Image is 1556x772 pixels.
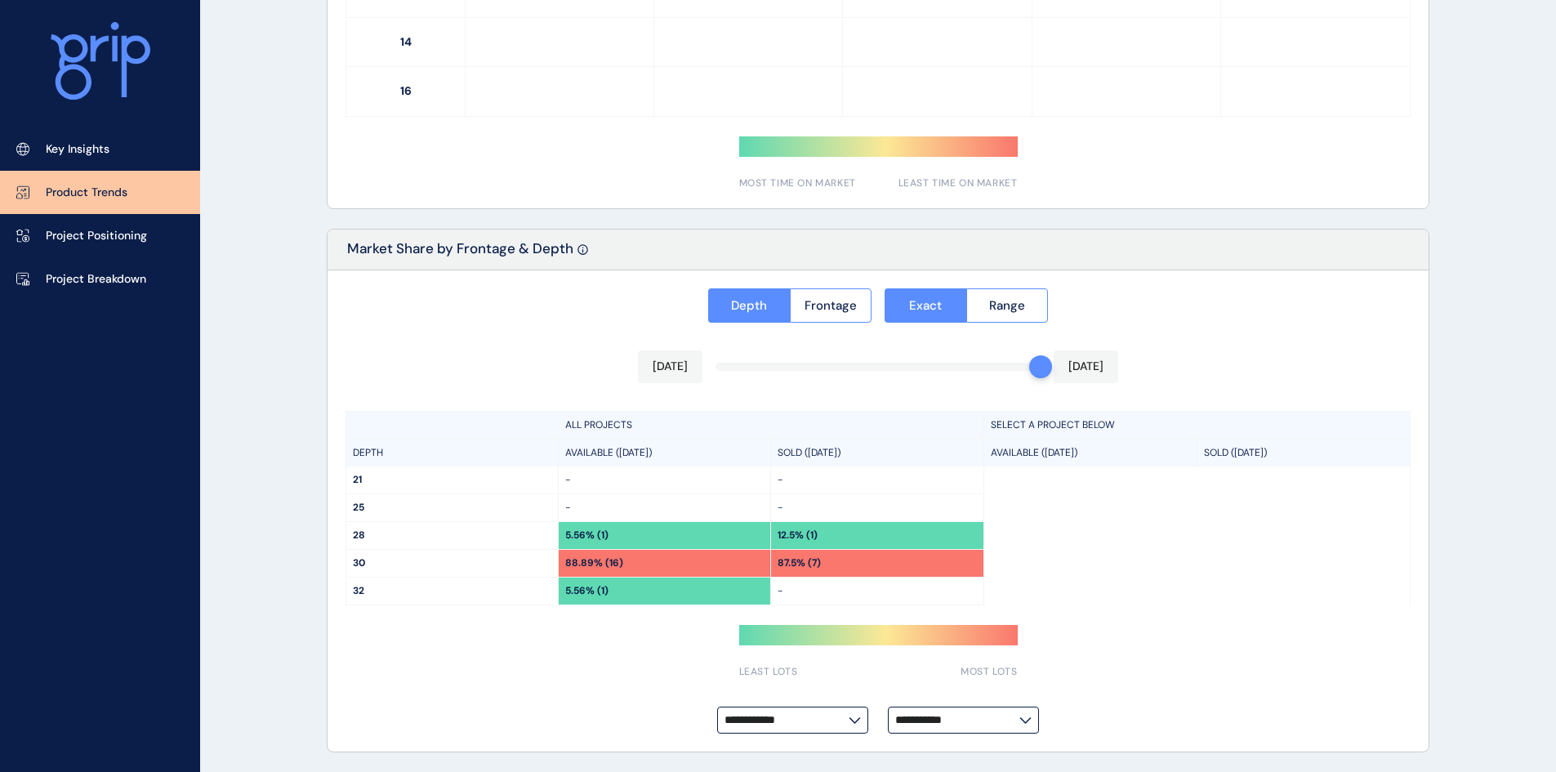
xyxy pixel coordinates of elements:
p: - [778,473,977,487]
p: - [778,501,977,515]
span: MOST LOTS [961,665,1017,679]
span: Depth [731,297,767,314]
p: Project Breakdown [46,271,146,288]
p: [DATE] [653,359,688,375]
span: Frontage [805,297,857,314]
p: - [778,584,977,598]
button: Frontage [790,288,872,323]
p: 21 [353,473,551,487]
p: 12.5% (1) [778,529,818,542]
span: LEAST LOTS [739,665,798,679]
span: Exact [909,297,942,314]
span: Range [989,297,1025,314]
span: LEAST TIME ON MARKET [898,176,1018,190]
p: - [565,473,764,487]
p: Market Share by Frontage & Depth [347,239,573,270]
p: 5.56% (1) [565,584,609,598]
p: 30 [353,556,551,570]
p: [DATE] [1068,359,1103,375]
p: 88.89% (16) [565,556,623,570]
button: Exact [885,288,966,323]
p: Key Insights [46,141,109,158]
p: Project Positioning [46,228,147,244]
button: Depth [708,288,790,323]
p: SELECT A PROJECT BELOW [991,418,1115,432]
p: 87.5% (7) [778,556,821,570]
p: Product Trends [46,185,127,201]
p: 14 [346,18,466,66]
p: 32 [353,584,551,598]
span: MOST TIME ON MARKET [739,176,856,190]
p: 5.56% (1) [565,529,609,542]
p: DEPTH [353,446,383,460]
p: ALL PROJECTS [565,418,632,432]
p: SOLD ([DATE]) [1204,446,1267,460]
p: 16 [346,67,466,116]
p: 25 [353,501,551,515]
p: AVAILABLE ([DATE]) [991,446,1077,460]
p: 28 [353,529,551,542]
p: - [565,501,764,515]
button: Range [966,288,1049,323]
p: AVAILABLE ([DATE]) [565,446,652,460]
p: SOLD ([DATE]) [778,446,840,460]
